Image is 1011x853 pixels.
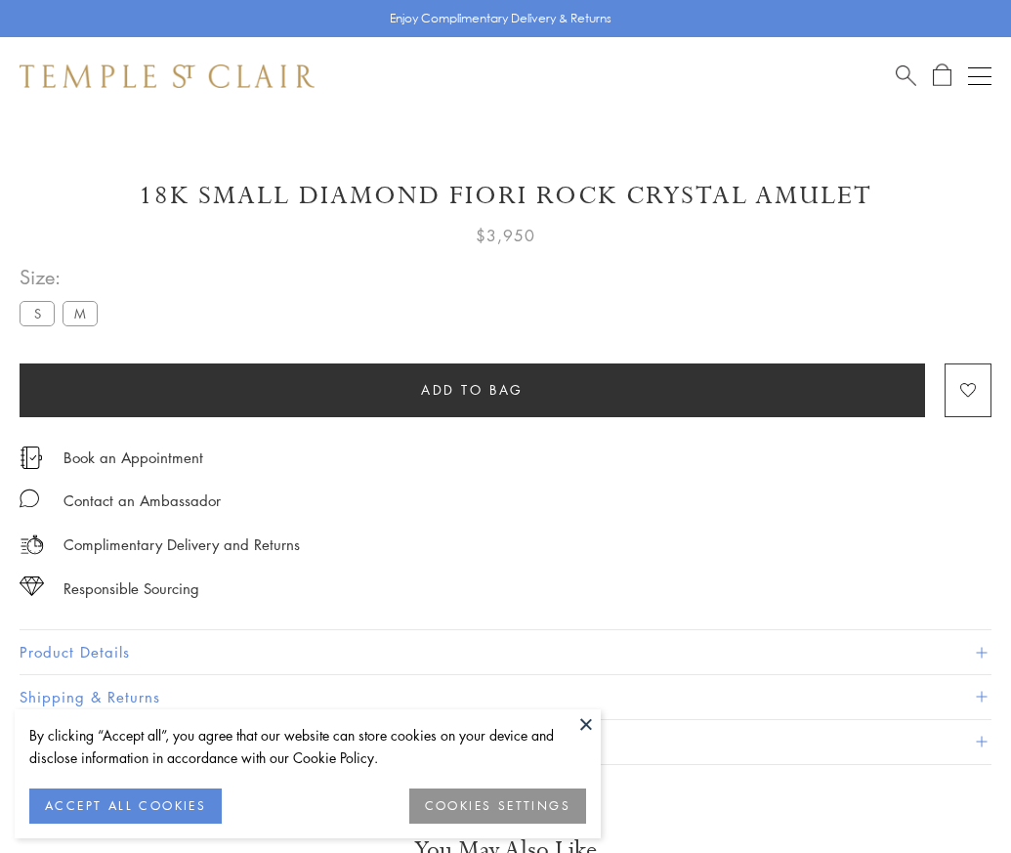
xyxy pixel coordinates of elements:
[29,789,222,824] button: ACCEPT ALL COOKIES
[20,261,105,293] span: Size:
[20,489,39,508] img: MessageIcon-01_2.svg
[63,533,300,557] p: Complimentary Delivery and Returns
[409,789,586,824] button: COOKIES SETTINGS
[421,379,524,401] span: Add to bag
[476,223,535,248] span: $3,950
[63,447,203,468] a: Book an Appointment
[20,533,44,557] img: icon_delivery.svg
[63,301,98,325] label: M
[968,64,991,88] button: Open navigation
[20,301,55,325] label: S
[63,576,199,601] div: Responsible Sourcing
[20,64,315,88] img: Temple St. Clair
[20,363,925,417] button: Add to bag
[20,447,43,469] img: icon_appointment.svg
[20,630,991,674] button: Product Details
[29,724,586,769] div: By clicking “Accept all”, you agree that our website can store cookies on your device and disclos...
[896,64,916,88] a: Search
[20,576,44,596] img: icon_sourcing.svg
[390,9,611,28] p: Enjoy Complimentary Delivery & Returns
[933,64,951,88] a: Open Shopping Bag
[20,179,991,213] h1: 18K Small Diamond Fiori Rock Crystal Amulet
[20,675,991,719] button: Shipping & Returns
[63,489,221,513] div: Contact an Ambassador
